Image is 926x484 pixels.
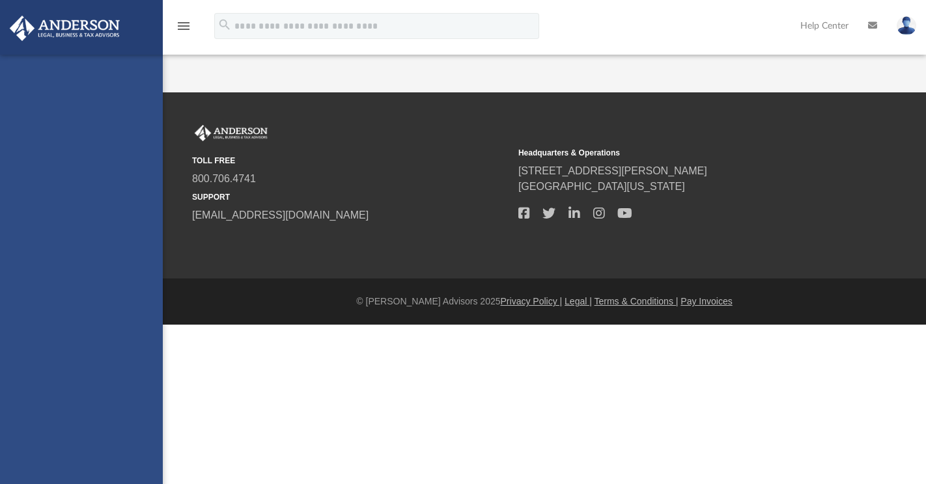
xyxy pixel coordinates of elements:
small: Headquarters & Operations [518,147,835,159]
a: 800.706.4741 [192,173,256,184]
a: Pay Invoices [680,296,732,306]
a: [EMAIL_ADDRESS][DOMAIN_NAME] [192,209,369,221]
i: search [217,18,232,32]
img: Anderson Advisors Platinum Portal [192,125,270,142]
small: TOLL FREE [192,155,509,167]
a: [STREET_ADDRESS][PERSON_NAME] [518,165,707,176]
a: [GEOGRAPHIC_DATA][US_STATE] [518,181,685,192]
i: menu [176,18,191,34]
div: © [PERSON_NAME] Advisors 2025 [163,295,926,308]
a: Terms & Conditions | [595,296,679,306]
small: SUPPORT [192,191,509,203]
img: Anderson Advisors Platinum Portal [6,16,124,41]
a: menu [176,25,191,34]
a: Legal | [565,296,592,306]
img: User Pic [897,16,916,35]
a: Privacy Policy | [501,296,563,306]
